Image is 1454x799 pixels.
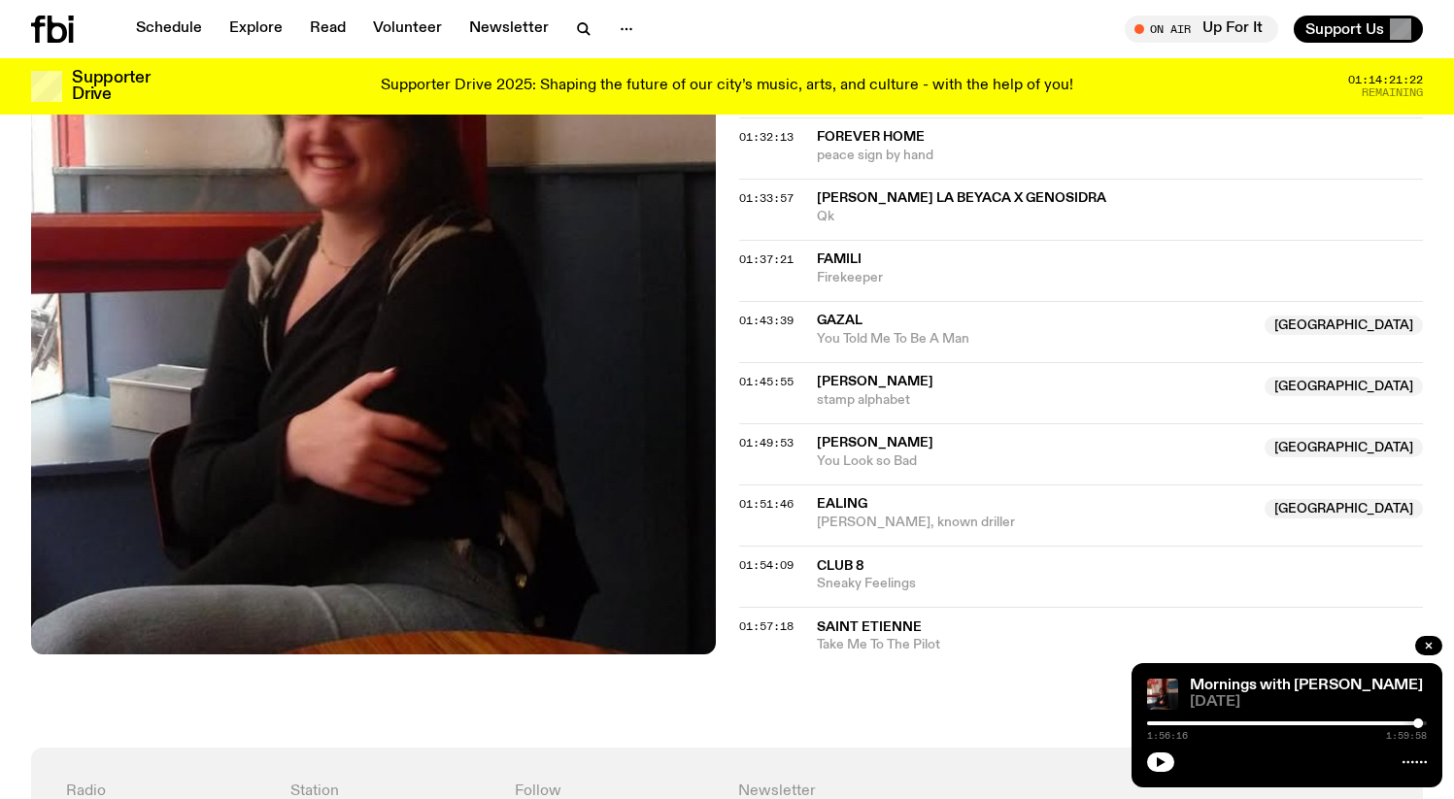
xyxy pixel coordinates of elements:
[739,557,794,573] span: 01:54:09
[817,252,862,266] span: FAMILI
[457,16,560,43] a: Newsletter
[72,70,150,103] h3: Supporter Drive
[1294,16,1423,43] button: Support Us
[817,575,1424,593] span: Sneaky Feelings
[817,130,925,144] span: forever home
[381,78,1073,95] p: Supporter Drive 2025: Shaping the future of our city’s music, arts, and culture - with the help o...
[817,269,1424,287] span: Firekeeper
[1386,731,1427,741] span: 1:59:58
[817,497,867,511] span: ealing
[124,16,214,43] a: Schedule
[1362,87,1423,98] span: Remaining
[1265,499,1423,518] span: [GEOGRAPHIC_DATA]
[817,330,1254,349] span: You Told Me To Be A Man
[817,452,1254,471] span: You Look so Bad
[739,377,794,387] button: 01:45:55
[739,132,794,143] button: 01:32:13
[1147,731,1188,741] span: 1:56:16
[817,208,1424,226] span: Qk
[1190,678,1423,693] a: Mornings with [PERSON_NAME]
[817,391,1254,410] span: stamp alphabet
[298,16,357,43] a: Read
[1265,438,1423,457] span: [GEOGRAPHIC_DATA]
[817,375,933,388] span: [PERSON_NAME]
[1305,20,1384,38] span: Support Us
[1125,16,1278,43] button: On AirUp For It
[817,636,1424,654] span: Take Me To The Pilot
[1265,377,1423,396] span: [GEOGRAPHIC_DATA]
[739,193,794,204] button: 01:33:57
[739,438,794,449] button: 01:49:53
[739,618,794,634] span: 01:57:18
[739,435,794,450] span: 01:49:53
[817,147,1424,165] span: peace sign by hand
[817,620,922,634] span: Saint Etienne
[739,251,794,267] span: 01:37:21
[1265,316,1423,335] span: [GEOGRAPHIC_DATA]
[817,191,1106,205] span: [PERSON_NAME] La Beyaca x Genosidra
[739,499,794,510] button: 01:51:46
[817,436,933,449] span: [PERSON_NAME]
[361,16,454,43] a: Volunteer
[739,129,794,145] span: 01:32:13
[739,560,794,571] button: 01:54:09
[739,190,794,206] span: 01:33:57
[739,316,794,326] button: 01:43:39
[817,514,1254,532] span: [PERSON_NAME], known driller
[218,16,294,43] a: Explore
[817,314,862,327] span: GAZAL
[739,313,794,328] span: 01:43:39
[817,559,864,573] span: Club 8
[739,496,794,512] span: 01:51:46
[739,621,794,632] button: 01:57:18
[739,374,794,389] span: 01:45:55
[739,254,794,265] button: 01:37:21
[1348,75,1423,85] span: 01:14:21:22
[1190,695,1427,710] span: [DATE]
